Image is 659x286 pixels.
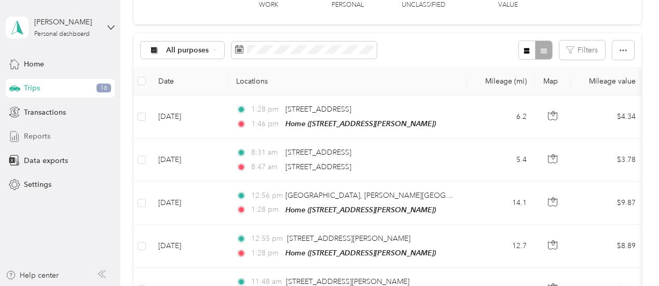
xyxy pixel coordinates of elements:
th: Mileage value [571,67,644,96]
span: [STREET_ADDRESS] [285,162,351,171]
span: [STREET_ADDRESS][PERSON_NAME] [287,234,410,243]
span: Reports [24,131,50,142]
span: [STREET_ADDRESS][PERSON_NAME] [286,277,409,286]
span: Data exports [24,155,68,166]
span: 8:31 am [251,147,281,158]
span: Trips [24,83,40,93]
span: 16 [97,84,111,93]
span: All purposes [166,47,209,54]
div: [PERSON_NAME] [34,17,99,28]
iframe: Everlance-gr Chat Button Frame [601,228,659,286]
td: 14.1 [466,182,535,225]
td: [DATE] [150,139,228,181]
th: Locations [228,67,466,96]
td: 6.2 [466,96,535,139]
p: Work [259,1,278,10]
span: 12:55 pm [251,233,283,244]
span: Home [24,59,44,70]
span: Settings [24,179,51,190]
p: Unclassified [402,1,445,10]
span: 1:28 pm [251,104,281,115]
th: Mileage (mi) [466,67,535,96]
button: Help center [6,270,59,281]
td: [DATE] [150,96,228,139]
td: $3.78 [571,139,644,181]
span: 1:46 pm [251,118,281,130]
button: Filters [559,40,605,60]
td: $4.34 [571,96,644,139]
td: [DATE] [150,225,228,268]
span: [STREET_ADDRESS] [285,148,351,157]
div: Personal dashboard [34,31,90,37]
p: Value [498,1,518,10]
span: [STREET_ADDRESS] [285,105,351,114]
td: 12.7 [466,225,535,268]
span: Home ([STREET_ADDRESS][PERSON_NAME]) [285,119,436,128]
span: Home ([STREET_ADDRESS][PERSON_NAME]) [285,206,436,214]
td: $9.87 [571,182,644,225]
th: Date [150,67,228,96]
span: 1:28 pm [251,204,281,215]
span: 1:28 pm [251,248,281,259]
td: $8.89 [571,225,644,268]
span: 8:47 am [251,161,281,173]
td: 5.4 [466,139,535,181]
span: Home ([STREET_ADDRESS][PERSON_NAME]) [285,249,436,257]
th: Map [535,67,571,96]
td: [DATE] [150,182,228,225]
span: Transactions [24,107,66,118]
span: 12:56 pm [251,190,281,201]
p: Personal [332,1,364,10]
